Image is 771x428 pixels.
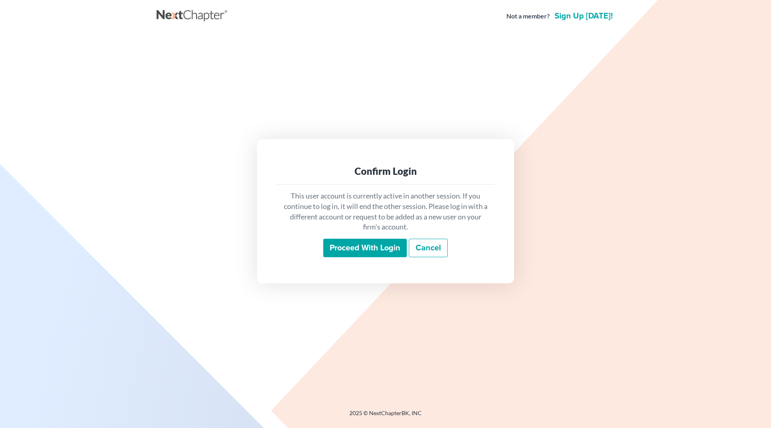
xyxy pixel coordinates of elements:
[157,409,614,424] div: 2025 © NextChapterBK, INC
[409,239,448,257] a: Cancel
[506,12,550,21] strong: Not a member?
[553,12,614,20] a: Sign up [DATE]!
[283,165,488,178] div: Confirm Login
[283,191,488,232] p: This user account is currently active in another session. If you continue to log in, it will end ...
[323,239,407,257] input: Proceed with login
